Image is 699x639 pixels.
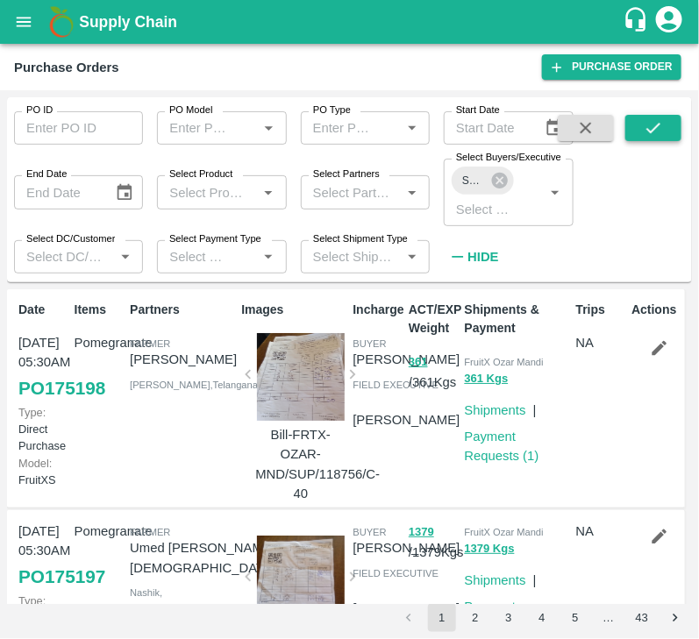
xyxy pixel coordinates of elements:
input: Select Shipment Type [306,245,396,268]
div: … [595,610,623,627]
p: Items [75,301,124,319]
button: Go to page 4 [528,604,556,632]
p: [DATE] 05:30AM [18,333,68,373]
span: field executive [353,380,439,390]
nav: pagination navigation [392,604,692,632]
div: customer-support [623,6,653,38]
a: Purchase Order [542,54,681,80]
label: Select Product [169,167,232,181]
span: buyer [353,527,386,537]
p: Incharge [353,301,402,319]
label: PO Model [169,103,213,117]
p: [DATE] 05:30AM [18,522,68,561]
div: Purchase Orders [14,56,119,79]
button: Open [401,181,424,204]
button: page 1 [428,604,456,632]
span: [PERSON_NAME] , Telangana [130,380,258,390]
span: Nashik , [GEOGRAPHIC_DATA] [130,587,232,617]
p: Direct Purchase [18,404,68,455]
button: Open [257,245,280,268]
button: Open [257,117,280,139]
input: Enter PO Model [162,117,229,139]
label: Select Payment Type [169,232,261,246]
span: Farmer [130,338,170,349]
p: Actions [631,301,681,319]
input: Start Date [444,111,531,145]
p: Pomegranate [75,333,124,352]
p: Bill-FRTX-OZAR-MND/SUP/118756/C-40 [255,425,346,503]
p: Umed [PERSON_NAME][DEMOGRAPHIC_DATA] [130,538,275,578]
p: [PERSON_NAME] [130,350,237,369]
p: Trips [576,301,625,319]
input: Select Payment Type [162,245,229,268]
button: Go to page 43 [628,604,656,632]
p: / 361 Kgs [409,351,458,392]
p: Images [241,301,346,319]
a: Shipments [465,573,526,587]
button: Hide [444,242,503,272]
p: NA [576,333,625,352]
label: Select Partners [313,167,380,181]
img: logo [44,4,79,39]
button: Go to next page [661,604,689,632]
p: Shipments & Payment [465,301,569,337]
input: End Date [14,175,101,209]
label: Select DC/Customer [26,232,115,246]
label: PO ID [26,103,53,117]
span: FruitX Ozar Mandi [465,527,544,537]
p: [PERSON_NAME] [353,350,460,369]
button: Open [114,245,137,268]
label: Select Buyers/Executive [456,151,561,165]
p: [PERSON_NAME] [353,538,460,557]
span: Type: [18,594,46,607]
input: Select Buyers/Executive [449,197,516,220]
button: Go to page 2 [461,604,489,632]
button: Choose date [538,111,571,145]
span: Model: [18,457,52,470]
a: Shipments [465,403,526,417]
span: FruitX Ozar Mandi [465,357,544,367]
input: Select Product [162,181,252,203]
span: buyer [353,338,386,349]
button: Open [401,245,424,268]
a: Supply Chain [79,10,623,34]
p: Pomegranate [75,522,124,541]
p: ACT/EXP Weight [409,301,458,337]
input: Enter PO Type [306,117,373,139]
p: Date [18,301,68,319]
button: 361 Kgs [465,369,509,389]
a: Payment Requests (1) [465,600,539,633]
span: field executive [353,568,439,579]
strong: Hide [467,250,498,264]
button: Go to page 5 [561,604,589,632]
button: Open [544,181,567,204]
button: 1379 [409,522,434,543]
span: Sagar K [452,172,495,190]
button: 1379 Kgs [465,539,515,559]
p: FruitXS [18,455,68,488]
p: [PERSON_NAME] [353,599,460,618]
input: Enter PO ID [14,111,143,145]
p: Partners [130,301,234,319]
input: Select Partners [306,181,396,203]
b: Supply Chain [79,13,177,31]
label: Start Date [456,103,500,117]
button: Choose date [108,176,141,209]
p: [PERSON_NAME] [353,410,460,430]
button: Go to page 3 [495,604,523,632]
label: End Date [26,167,67,181]
label: Select Shipment Type [313,232,408,246]
a: PO175197 [18,561,105,593]
button: open drawer [4,2,44,42]
button: Open [401,117,424,139]
p: NA [576,522,625,541]
div: | [526,394,537,420]
div: account of current user [653,4,685,40]
input: Select DC/Customer [19,245,109,268]
div: | [526,564,537,590]
span: Farmer [130,527,170,537]
a: PO175198 [18,373,105,404]
button: Open [257,181,280,204]
button: 361 [409,352,428,373]
a: Payment Requests (1) [465,430,539,463]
